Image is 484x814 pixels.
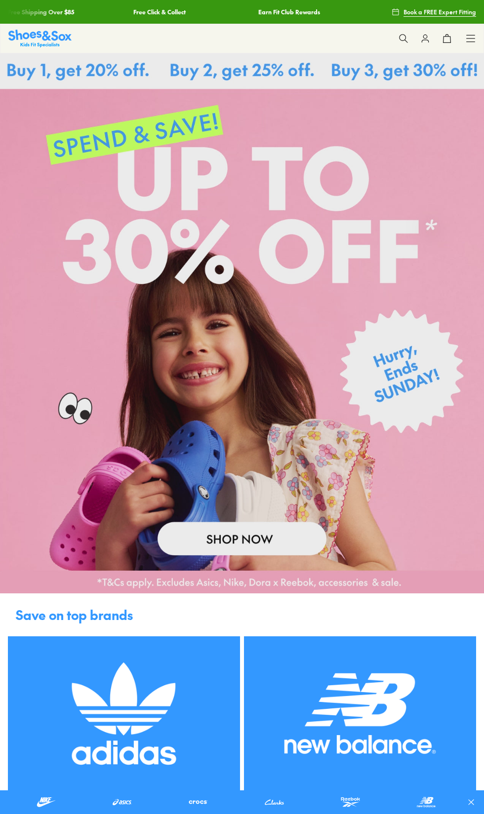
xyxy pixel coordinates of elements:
[8,636,240,791] img: SNS_WEBASSETS_1280x984__Brand_7_4d3d8e03-a91f-4015-a35e-fabdd5f06b27.png
[244,636,476,791] img: SNS_WEBASSETS_1280x984__Brand_8_072687a1-6812-4536-84da-40bdad0e27d7.png
[8,30,72,47] a: Shoes & Sox
[403,7,476,16] span: Book a FREE Expert Fitting
[392,3,476,21] a: Book a FREE Expert Fitting
[8,30,72,47] img: SNS_Logo_Responsive.svg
